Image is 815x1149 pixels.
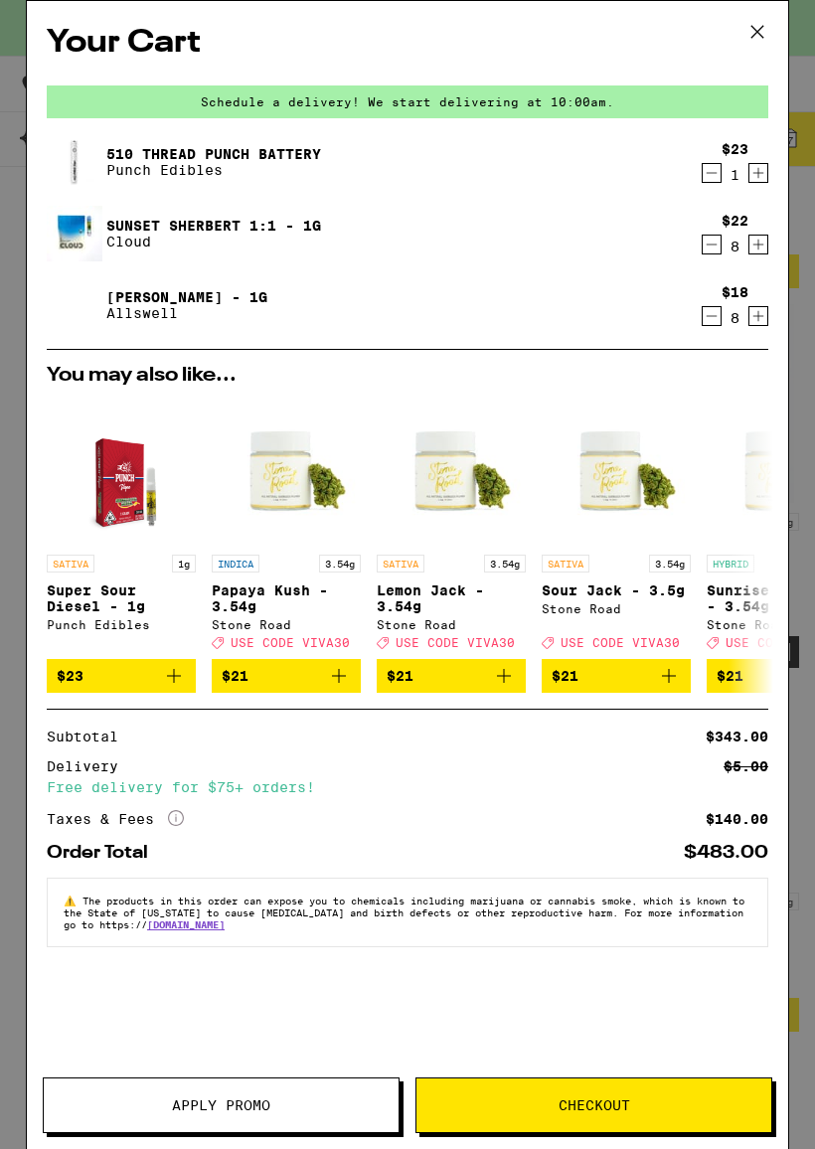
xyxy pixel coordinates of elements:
p: Allswell [106,305,267,321]
button: Add to bag [47,659,196,693]
img: King Louis XIII - 1g [47,277,102,333]
span: $21 [222,668,248,684]
div: Stone Road [212,618,361,631]
p: 3.54g [484,555,526,573]
p: SATIVA [542,555,589,573]
div: Order Total [47,844,162,862]
div: $18 [722,284,748,300]
h2: You may also like... [47,366,768,386]
button: Add to bag [212,659,361,693]
div: Subtotal [47,730,132,743]
span: ⚠️ [64,895,82,906]
img: Stone Road - Sour Jack - 3.5g [542,396,691,545]
div: Taxes & Fees [47,810,184,828]
p: Super Sour Diesel - 1g [47,582,196,614]
span: Checkout [559,1098,630,1112]
div: $483.00 [684,844,768,862]
p: 1g [172,555,196,573]
div: Free delivery for $75+ orders! [47,780,768,794]
button: Apply Promo [43,1077,400,1133]
button: Increment [748,306,768,326]
p: Lemon Jack - 3.54g [377,582,526,614]
span: USE CODE VIVA30 [396,636,515,649]
a: Open page for Papaya Kush - 3.54g from Stone Road [212,396,361,659]
span: USE CODE VIVA30 [231,636,350,649]
p: 3.54g [319,555,361,573]
div: Punch Edibles [47,618,196,631]
div: Schedule a delivery! We start delivering at 10:00am. [47,85,768,118]
button: Checkout [415,1077,772,1133]
button: Decrement [702,235,722,254]
div: 8 [722,310,748,326]
img: Punch Edibles - Super Sour Diesel - 1g [64,396,179,545]
div: $140.00 [706,812,768,826]
button: Increment [748,235,768,254]
p: Papaya Kush - 3.54g [212,582,361,614]
span: $23 [57,668,83,684]
a: Sunset Sherbert 1:1 - 1g [106,218,321,234]
a: 510 Thread Punch Battery [106,146,321,162]
img: Sunset Sherbert 1:1 - 1g [47,206,102,261]
span: Apply Promo [172,1098,270,1112]
button: Decrement [702,306,722,326]
div: 8 [722,239,748,254]
span: The products in this order can expose you to chemicals including marijuana or cannabis smoke, whi... [64,895,744,930]
p: Punch Edibles [106,162,321,178]
img: Stone Road - Papaya Kush - 3.54g [212,396,361,545]
img: 510 Thread Punch Battery [47,134,102,190]
h2: Your Cart [47,21,768,66]
p: 3.54g [649,555,691,573]
a: Open page for Lemon Jack - 3.54g from Stone Road [377,396,526,659]
div: $5.00 [724,759,768,773]
a: [DOMAIN_NAME] [147,918,225,930]
span: USE CODE VIVA30 [561,636,680,649]
div: Delivery [47,759,132,773]
span: $21 [552,668,578,684]
div: Stone Road [542,602,691,615]
p: Sour Jack - 3.5g [542,582,691,598]
button: Add to bag [542,659,691,693]
a: Open page for Sour Jack - 3.5g from Stone Road [542,396,691,659]
div: 1 [722,167,748,183]
div: $22 [722,213,748,229]
p: HYBRID [707,555,754,573]
div: $23 [722,141,748,157]
button: Add to bag [377,659,526,693]
p: INDICA [212,555,259,573]
img: Stone Road - Lemon Jack - 3.54g [377,396,526,545]
span: $21 [387,668,413,684]
div: $343.00 [706,730,768,743]
p: Cloud [106,234,321,249]
p: SATIVA [377,555,424,573]
span: $21 [717,668,743,684]
a: [PERSON_NAME] - 1g [106,289,267,305]
div: Stone Road [377,618,526,631]
a: Open page for Super Sour Diesel - 1g from Punch Edibles [47,396,196,659]
button: Increment [748,163,768,183]
button: Decrement [702,163,722,183]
